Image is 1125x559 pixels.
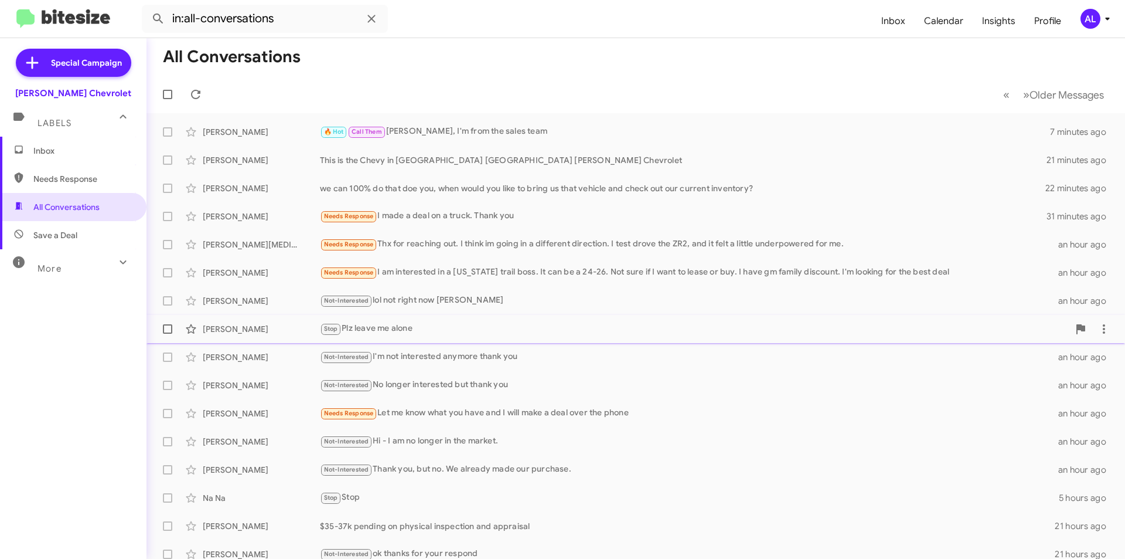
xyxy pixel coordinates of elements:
a: Calendar [915,4,973,38]
div: [PERSON_NAME] [203,295,320,307]
div: [PERSON_NAME] [203,380,320,391]
div: 21 minutes ago [1046,154,1116,166]
span: Labels [37,118,71,128]
div: [PERSON_NAME] [203,408,320,419]
span: Not-Interested [324,381,369,389]
div: [PERSON_NAME] [203,182,320,194]
span: Needs Response [324,409,374,417]
div: [PERSON_NAME] Chevrolet [15,87,131,99]
div: 21 hours ago [1055,520,1116,532]
div: $35-37k pending on physical inspection and appraisal [320,520,1055,532]
div: Hi - I am no longer in the market. [320,435,1058,448]
div: Stop [320,491,1059,504]
span: 🔥 Hot [324,128,344,135]
div: an hour ago [1058,436,1116,448]
div: 5 hours ago [1059,492,1116,504]
div: Let me know what you have and I will make a deal over the phone [320,406,1058,420]
div: Thank you, but no. We already made our purchase. [320,463,1058,476]
button: Next [1016,83,1111,107]
div: [PERSON_NAME] [203,154,320,166]
div: [PERSON_NAME] [203,464,320,476]
span: Call Them [352,128,382,135]
span: More [37,263,62,274]
span: All Conversations [33,201,100,213]
div: [PERSON_NAME] [203,211,320,222]
div: I made a deal on a truck. Thank you [320,209,1046,223]
span: Needs Response [324,269,374,276]
a: Inbox [872,4,915,38]
span: » [1023,87,1029,102]
div: an hour ago [1058,295,1116,307]
button: AL [1071,9,1112,29]
span: Not-Interested [324,353,369,361]
div: an hour ago [1058,380,1116,391]
div: [PERSON_NAME] [203,267,320,279]
div: 7 minutes ago [1050,126,1116,138]
span: « [1003,87,1010,102]
span: Not-Interested [324,466,369,473]
div: I am interested in a [US_STATE] trail boss. It can be a 24-26. Not sure if I want to lease or buy... [320,266,1058,279]
div: we can 100% do that doe you, when would you like to bring us that vehicle and check out our curre... [320,182,1045,194]
div: lol not right now [PERSON_NAME] [320,294,1058,307]
div: Plz leave me alone [320,322,1069,336]
div: [PERSON_NAME] [203,126,320,138]
div: 31 minutes ago [1046,211,1116,222]
a: Insights [973,4,1025,38]
div: [PERSON_NAME], I'm from the sales team [320,125,1050,138]
span: Not-Interested [324,438,369,445]
div: an hour ago [1058,351,1116,363]
div: I'm not interested anymore thank you [320,350,1058,364]
div: [PERSON_NAME] [203,436,320,448]
div: Thx for reaching out. I think im going in a different direction. I test drove the ZR2, and it fel... [320,238,1058,251]
span: Special Campaign [51,57,122,69]
a: Special Campaign [16,49,131,77]
div: [PERSON_NAME] [203,520,320,532]
div: [PERSON_NAME][MEDICAL_DATA] [203,239,320,250]
span: Stop [324,494,338,502]
div: an hour ago [1058,239,1116,250]
span: Older Messages [1029,89,1104,101]
span: Not-Interested [324,297,369,304]
span: Needs Response [324,240,374,248]
span: Needs Response [33,173,133,185]
div: [PERSON_NAME] [203,323,320,335]
input: Search [142,5,388,33]
span: Save a Deal [33,229,77,241]
nav: Page navigation example [997,83,1111,107]
span: Inbox [33,145,133,157]
div: Na Na [203,492,320,504]
span: Not-Interested [324,550,369,558]
div: an hour ago [1058,408,1116,419]
button: Previous [996,83,1017,107]
div: an hour ago [1058,464,1116,476]
span: Needs Response [324,212,374,220]
div: an hour ago [1058,267,1116,279]
h1: All Conversations [163,48,301,66]
div: 22 minutes ago [1045,182,1116,194]
div: AL [1080,9,1100,29]
a: Profile [1025,4,1071,38]
span: Stop [324,325,338,333]
div: [PERSON_NAME] [203,351,320,363]
div: No longer interested but thank you [320,378,1058,392]
div: This is the Chevy in [GEOGRAPHIC_DATA] [GEOGRAPHIC_DATA] [PERSON_NAME] Chevrolet [320,154,1046,166]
